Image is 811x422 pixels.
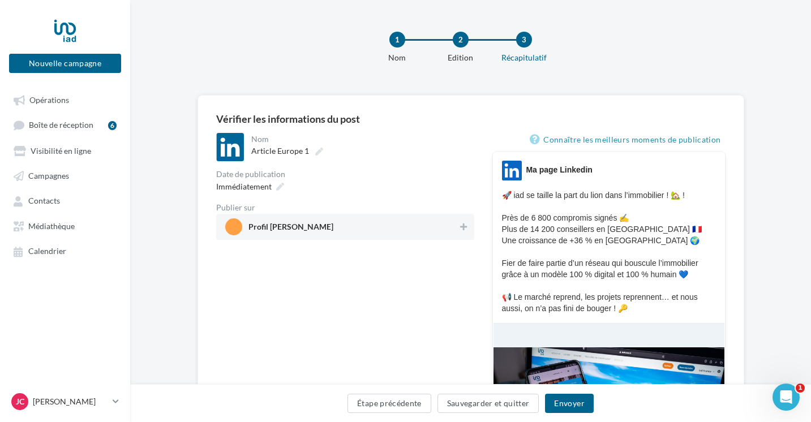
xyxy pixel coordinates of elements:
[453,32,469,48] div: 2
[502,190,716,314] p: 🚀 iad se taille la part du lion dans l’immobilier ! 🏡 ! Près de 6 800 compromis signés ✍️ Plus de...
[796,384,805,393] span: 1
[7,114,123,135] a: Boîte de réception6
[7,240,123,261] a: Calendrier
[7,190,123,210] a: Contacts
[31,146,91,156] span: Visibilité en ligne
[7,89,123,110] a: Opérations
[7,165,123,186] a: Campagnes
[28,171,69,180] span: Campagnes
[7,140,123,161] a: Visibilité en ligne
[216,114,726,124] div: Vérifier les informations du post
[16,396,24,407] span: JC
[488,52,560,63] div: Récapitulatif
[248,223,333,235] span: Profil [PERSON_NAME]
[9,54,121,73] button: Nouvelle campagne
[9,391,121,412] a: JC [PERSON_NAME]
[251,146,309,156] span: Article Europe 1
[347,394,431,413] button: Étape précédente
[530,133,725,147] a: Connaître les meilleurs moments de publication
[773,384,800,411] iframe: Intercom live chat
[29,95,69,105] span: Opérations
[437,394,539,413] button: Sauvegarder et quitter
[33,396,108,407] p: [PERSON_NAME]
[389,32,405,48] div: 1
[28,196,60,206] span: Contacts
[29,120,93,130] span: Boîte de réception
[251,135,472,143] div: Nom
[216,170,474,178] div: Date de publication
[216,182,272,191] span: Immédiatement
[216,204,474,212] div: Publier sur
[28,221,75,231] span: Médiathèque
[545,394,593,413] button: Envoyer
[361,52,434,63] div: Nom
[7,216,123,236] a: Médiathèque
[516,32,532,48] div: 3
[424,52,497,63] div: Edition
[28,247,66,256] span: Calendrier
[108,121,117,130] div: 6
[526,164,592,175] div: Ma page Linkedin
